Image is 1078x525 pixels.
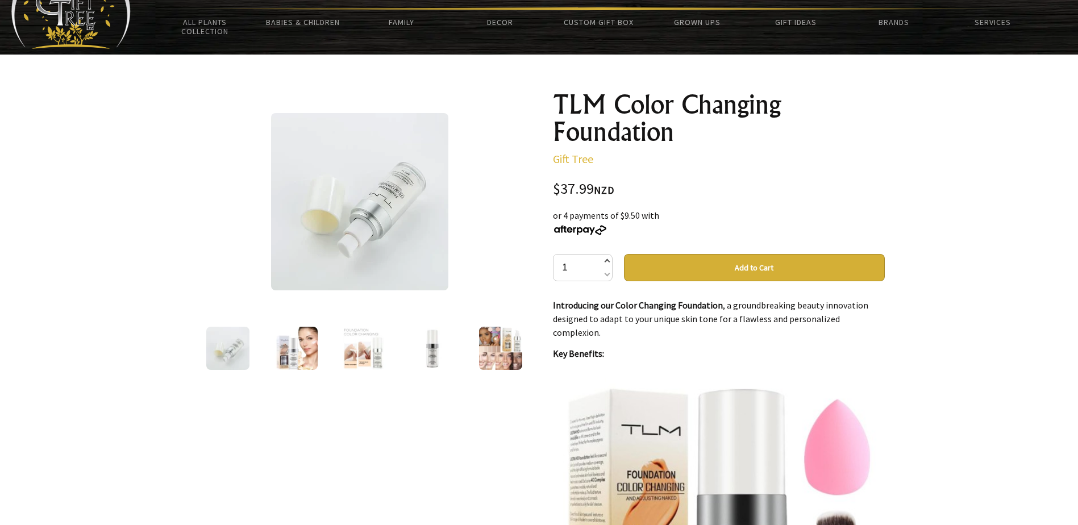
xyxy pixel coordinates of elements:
img: TLM Color Changing Foundation [271,113,448,290]
img: TLM Color Changing Foundation [411,327,454,370]
a: Services [943,10,1042,34]
a: Decor [451,10,549,34]
img: Afterpay [553,225,607,235]
a: Gift Ideas [746,10,844,34]
div: $37.99 [553,182,885,197]
a: Babies & Children [254,10,352,34]
a: Grown Ups [648,10,746,34]
a: Gift Tree [553,152,593,166]
a: Brands [845,10,943,34]
button: Add to Cart [624,254,885,281]
div: or 4 payments of $9.50 with [553,209,885,236]
h1: TLM Color Changing Foundation [553,91,885,145]
img: TLM Color Changing Foundation [479,327,522,370]
strong: Key Benefits: [553,348,604,359]
span: NZD [594,184,614,197]
strong: Introducing our Color Changing Foundation [553,299,723,311]
a: Custom Gift Box [550,10,648,34]
a: All Plants Collection [156,10,254,43]
img: TLM Color Changing Foundation [343,327,386,370]
p: , a groundbreaking beauty innovation designed to adapt to your unique skin tone for a flawless an... [553,298,885,339]
a: Family [352,10,451,34]
img: TLM Color Changing Foundation [206,327,249,370]
img: TLM Color Changing Foundation [274,327,318,370]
